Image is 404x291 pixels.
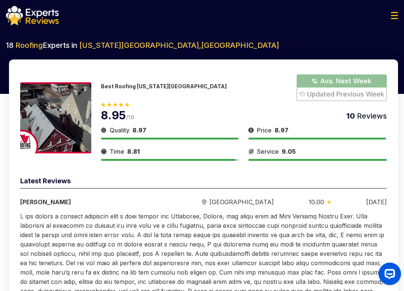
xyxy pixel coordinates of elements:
img: logo [6,6,59,25]
img: slider icon [327,200,331,204]
span: 9.05 [282,148,296,155]
span: Quality [110,126,129,135]
div: [DATE] [366,197,387,206]
img: slider icon [202,199,206,205]
span: 8.81 [127,148,140,155]
span: 10 [346,111,355,120]
img: slider icon [101,147,107,156]
span: /10 [126,114,134,120]
img: slider icon [248,147,254,156]
span: [GEOGRAPHIC_DATA] [209,197,274,206]
img: 175188558380285.jpeg [20,82,91,153]
span: Reviews [355,111,387,120]
span: [US_STATE][GEOGRAPHIC_DATA] , [GEOGRAPHIC_DATA] [79,41,279,50]
img: slider icon [248,126,254,135]
span: 8.95 [101,108,126,122]
span: Roofing [15,41,43,50]
span: 8.97 [132,126,146,134]
img: slider icon [101,126,107,135]
div: Latest Reviews [20,176,387,189]
span: 8.97 [275,126,288,134]
span: Time [110,147,124,156]
span: Price [257,126,272,135]
img: Menu Icon [391,12,398,19]
p: Best Roofing [US_STATE][GEOGRAPHIC_DATA] [101,83,227,89]
span: 10.00 [309,197,324,206]
iframe: OpenWidget widget [373,260,404,291]
div: [PERSON_NAME] [20,197,167,206]
span: Service [257,147,279,156]
h2: 18 Experts in [6,40,398,50]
